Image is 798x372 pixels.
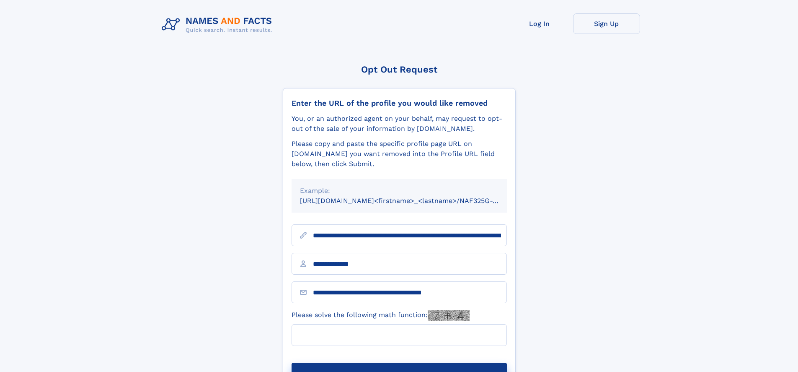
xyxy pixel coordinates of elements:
[300,186,498,196] div: Example:
[506,13,573,34] a: Log In
[300,197,523,205] small: [URL][DOMAIN_NAME]<firstname>_<lastname>/NAF325G-xxxxxxxx
[292,310,470,321] label: Please solve the following math function:
[292,99,507,108] div: Enter the URL of the profile you would like removed
[283,64,516,75] div: Opt Out Request
[292,114,507,134] div: You, or an authorized agent on your behalf, may request to opt-out of the sale of your informatio...
[573,13,640,34] a: Sign Up
[292,139,507,169] div: Please copy and paste the specific profile page URL on [DOMAIN_NAME] you want removed into the Pr...
[158,13,279,36] img: Logo Names and Facts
